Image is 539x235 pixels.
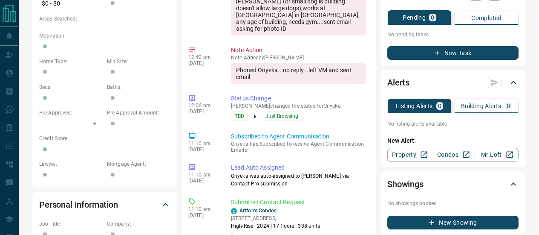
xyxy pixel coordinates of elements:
[39,15,170,23] p: Areas Searched:
[107,58,170,65] p: Min Size:
[39,135,170,142] p: Credit Score:
[188,60,218,66] p: [DATE]
[387,120,519,128] p: No listing alerts available
[387,136,519,145] p: New Alert:
[107,160,170,168] p: Mortgage Agent:
[239,208,277,214] a: Artform Condos
[231,172,366,188] p: Onyeka was auto-assigned to [PERSON_NAME] via Contact Pro submission
[387,76,409,89] h2: Alerts
[471,15,502,21] p: Completed
[231,163,366,172] p: Lead Auto Assigned
[39,109,103,117] p: Pre-Approved:
[387,148,431,162] a: Property
[231,46,366,55] p: Note Action
[396,103,433,109] p: Listing Alerts
[39,198,118,211] h2: Personal Information
[387,174,519,194] div: Showings
[39,220,103,228] p: Job Title:
[107,109,170,117] p: Pre-Approval Amount:
[431,15,434,21] p: 0
[438,103,441,109] p: 0
[387,72,519,93] div: Alerts
[231,55,366,61] p: Note Added by [PERSON_NAME]
[39,83,103,91] p: Beds:
[387,28,519,41] p: No pending tasks
[431,148,475,162] a: Condos
[231,63,366,84] div: Phoned Onyeka...no reply...left VM and sent email
[107,220,170,228] p: Company:
[387,216,519,229] button: New Showing
[507,103,510,109] p: 0
[387,46,519,60] button: New Task
[231,198,366,207] p: Submitted Contact Request
[188,178,218,184] p: [DATE]
[403,15,426,21] p: Pending
[107,83,170,91] p: Baths:
[231,214,320,222] p: [STREET_ADDRESS]
[475,148,519,162] a: Mr.Loft
[39,194,170,215] div: Personal Information
[188,147,218,153] p: [DATE]
[231,103,366,109] p: [PERSON_NAME] changed the status for Onyeka
[188,54,218,60] p: 12:40 pm
[39,58,103,65] p: Home Type:
[231,208,237,214] div: condos.ca
[265,112,298,120] span: Just Browsing
[231,132,366,141] p: Subscribed to Agent Communication
[188,206,218,212] p: 11:10 am
[387,177,424,191] h2: Showings
[39,32,170,40] p: Motivation:
[387,200,519,207] p: No showings booked
[188,212,218,218] p: [DATE]
[231,141,366,153] p: Onyeka has Subscribed to receive Agent Communication Emails
[39,160,103,168] p: Lawyer:
[231,222,320,230] p: High-Rise | 2024 | 17 floors | 338 units
[188,103,218,109] p: 12:06 pm
[188,141,218,147] p: 11:10 am
[461,103,502,109] p: Building Alerts
[188,109,218,115] p: [DATE]
[231,94,366,103] p: Status Change
[188,172,218,178] p: 11:10 am
[235,112,244,120] span: TBD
